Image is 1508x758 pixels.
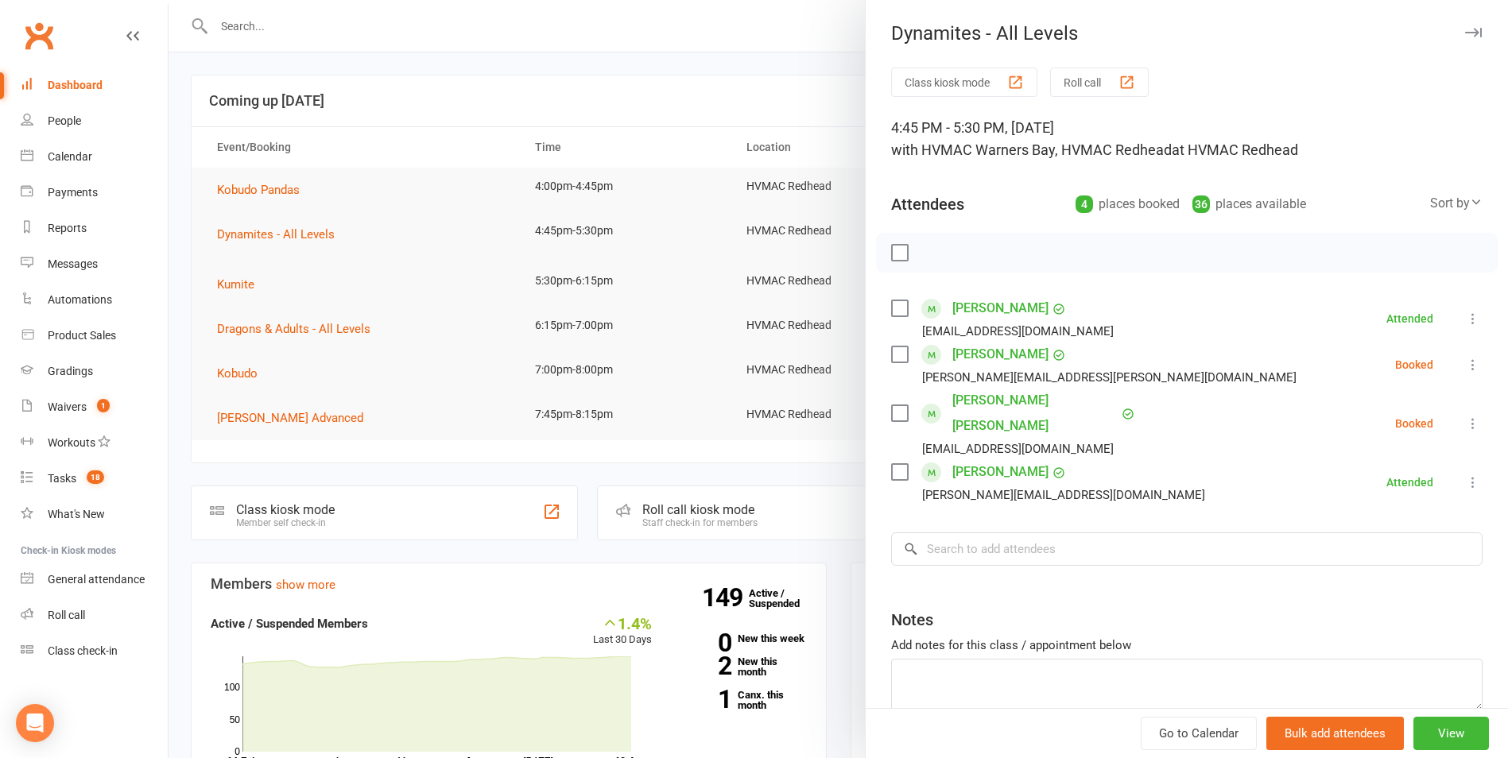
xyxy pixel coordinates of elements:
[891,68,1037,97] button: Class kiosk mode
[1395,359,1433,370] div: Booked
[48,365,93,377] div: Gradings
[48,293,112,306] div: Automations
[21,246,168,282] a: Messages
[891,636,1483,655] div: Add notes for this class / appointment below
[952,342,1049,367] a: [PERSON_NAME]
[1266,717,1404,750] button: Bulk add attendees
[21,103,168,139] a: People
[48,257,98,270] div: Messages
[21,282,168,318] a: Automations
[1076,195,1093,213] div: 4
[891,141,1172,158] span: with HVMAC Warners Bay, HVMAC Redhead
[1430,193,1483,214] div: Sort by
[48,150,92,163] div: Calendar
[48,508,105,520] div: What's New
[48,472,76,485] div: Tasks
[922,367,1297,388] div: [PERSON_NAME][EMAIL_ADDRESS][PERSON_NAME][DOMAIN_NAME]
[1076,193,1180,215] div: places booked
[922,321,1114,342] div: [EMAIL_ADDRESS][DOMAIN_NAME]
[48,609,85,621] div: Roll call
[922,485,1205,505] div: [PERSON_NAME][EMAIL_ADDRESS][DOMAIN_NAME]
[866,22,1508,44] div: Dynamites - All Levels
[1413,717,1489,750] button: View
[21,633,168,669] a: Class kiosk mode
[1386,477,1433,488] div: Attended
[21,211,168,246] a: Reports
[21,425,168,461] a: Workouts
[48,573,145,586] div: General attendance
[21,68,168,103] a: Dashboard
[48,644,118,657] div: Class check-in
[952,296,1049,321] a: [PERSON_NAME]
[21,175,168,211] a: Payments
[922,439,1114,459] div: [EMAIL_ADDRESS][DOMAIN_NAME]
[891,609,933,631] div: Notes
[21,318,168,354] a: Product Sales
[21,139,168,175] a: Calendar
[1192,195,1210,213] div: 36
[891,193,964,215] div: Attendees
[952,388,1118,439] a: [PERSON_NAME] [PERSON_NAME]
[48,329,116,342] div: Product Sales
[19,16,59,56] a: Clubworx
[891,532,1483,566] input: Search to add attendees
[21,389,168,425] a: Waivers 1
[1141,717,1257,750] a: Go to Calendar
[48,436,95,449] div: Workouts
[952,459,1049,485] a: [PERSON_NAME]
[21,354,168,389] a: Gradings
[48,222,87,234] div: Reports
[1395,418,1433,429] div: Booked
[48,79,103,91] div: Dashboard
[97,399,110,412] span: 1
[48,186,98,199] div: Payments
[21,497,168,532] a: What's New
[48,114,81,127] div: People
[891,117,1483,161] div: 4:45 PM - 5:30 PM, [DATE]
[87,470,104,484] span: 18
[1386,313,1433,324] div: Attended
[21,562,168,598] a: General attendance kiosk mode
[48,400,87,413] div: Waivers
[21,598,168,633] a: Roll call
[16,704,54,742] div: Open Intercom Messenger
[1050,68,1149,97] button: Roll call
[1192,193,1306,215] div: places available
[21,461,168,497] a: Tasks 18
[1172,141,1298,158] span: at HVMAC Redhead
